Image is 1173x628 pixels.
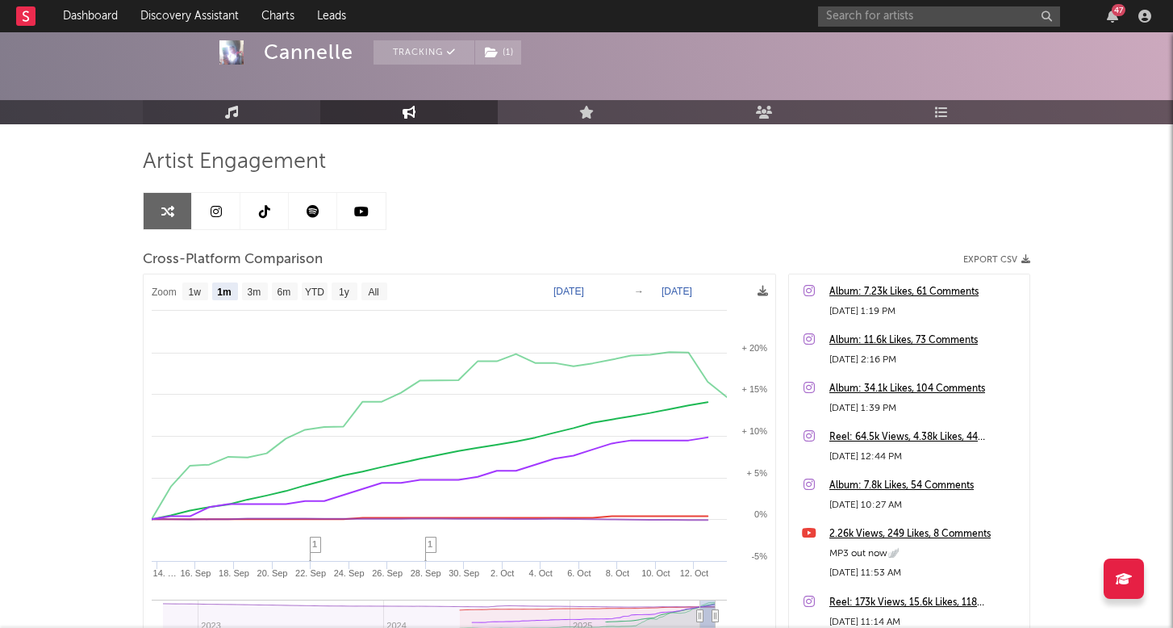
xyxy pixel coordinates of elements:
span: ( 1 ) [474,40,522,65]
text: 2. Oct [490,568,514,578]
text: 28. Sep [411,568,441,578]
text: + 10% [742,426,768,436]
text: 8. Oct [606,568,629,578]
text: 14. … [153,568,177,578]
text: -5% [751,551,767,561]
a: Reel: 173k Views, 15.6k Likes, 118 Comments [829,593,1021,613]
div: [DATE] 1:39 PM [829,399,1021,418]
div: [DATE] 11:53 AM [829,563,1021,583]
text: + 15% [742,384,768,394]
text: [DATE] [553,286,584,297]
a: Album: 7.23k Likes, 61 Comments [829,283,1021,302]
span: Artist Engagement [143,153,326,172]
text: + 5% [747,468,768,478]
text: 18. Sep [219,568,249,578]
span: 1 [428,539,432,549]
text: YTD [305,287,324,298]
text: 22. Sep [295,568,326,578]
button: Export CSV [963,255,1030,265]
text: 16. Sep [181,568,211,578]
div: Cannelle [264,40,353,65]
text: 10. Oct [641,568,670,578]
text: 30. Sep [449,568,479,578]
text: 0% [754,509,767,519]
div: [DATE] 10:27 AM [829,496,1021,515]
text: 3m [248,287,261,298]
span: Cross-Platform Comparison [143,250,323,270]
span: 1 [312,539,317,549]
text: Zoom [152,287,177,298]
text: 1y [339,287,349,298]
a: Album: 7.8k Likes, 54 Comments [829,476,1021,496]
div: [DATE] 12:44 PM [829,447,1021,467]
text: 26. Sep [372,568,403,578]
a: Album: 34.1k Likes, 104 Comments [829,379,1021,399]
text: 20. Sep [257,568,288,578]
div: [DATE] 1:19 PM [829,302,1021,321]
input: Search for artists [818,6,1060,27]
text: 12. Oct [680,568,708,578]
text: 1m [217,287,231,298]
button: Tracking [374,40,474,65]
text: 1w [189,287,202,298]
a: 2.26k Views, 249 Likes, 8 Comments [829,525,1021,544]
button: 47 [1107,10,1118,23]
text: + 20% [742,343,768,353]
div: MP3 out now🪽 [829,544,1021,563]
text: All [368,287,378,298]
a: Reel: 64.5k Views, 4.38k Likes, 44 Comments [829,428,1021,447]
div: 47 [1112,4,1125,16]
text: 6m [278,287,291,298]
button: (1) [475,40,521,65]
text: [DATE] [662,286,692,297]
text: 4. Oct [529,568,553,578]
div: [DATE] 2:16 PM [829,350,1021,370]
text: 24. Sep [334,568,365,578]
text: 6. Oct [567,568,591,578]
text: → [634,286,644,297]
a: Album: 11.6k Likes, 73 Comments [829,331,1021,350]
